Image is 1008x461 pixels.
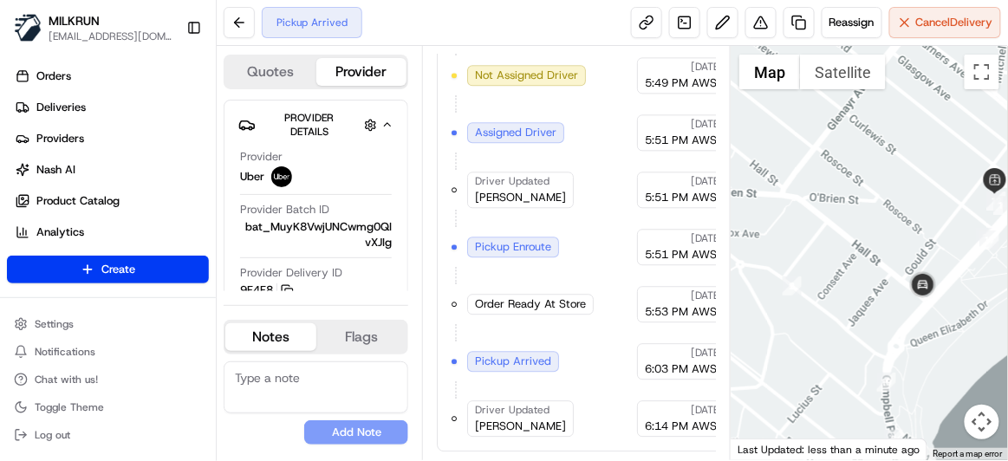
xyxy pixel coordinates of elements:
[36,131,84,146] span: Providers
[225,323,316,351] button: Notes
[36,224,84,240] span: Analytics
[916,15,993,30] span: Cancel Delivery
[475,296,586,312] span: Order Ready At Store
[691,117,723,131] span: [DATE]
[980,230,999,250] div: 17
[965,55,999,89] button: Toggle fullscreen view
[739,55,800,89] button: Show street map
[829,15,875,30] span: Reassign
[36,193,120,209] span: Product Catalog
[691,289,723,302] span: [DATE]
[35,373,98,386] span: Chat with us!
[240,265,342,281] span: Provider Delivery ID
[7,312,209,336] button: Settings
[691,346,723,360] span: [DATE]
[7,94,216,121] a: Deliveries
[240,219,392,250] span: bat_MuyK8VwjUNCwmg0QIvXJIg
[240,169,264,185] span: Uber
[691,231,723,245] span: [DATE]
[7,156,216,184] a: Nash AI
[976,228,995,247] div: 3
[783,276,802,295] div: 2
[645,75,723,91] span: 5:49 PM AWST
[475,419,566,434] span: [PERSON_NAME]
[271,166,292,187] img: uber-new-logo.jpeg
[889,7,1001,38] button: CancelDelivery
[645,247,723,263] span: 5:51 PM AWST
[691,403,723,417] span: [DATE]
[475,125,556,140] span: Assigned Driver
[645,133,723,148] span: 5:51 PM AWST
[35,317,74,331] span: Settings
[49,29,172,43] button: [EMAIL_ADDRESS][DOMAIN_NAME]
[49,12,100,29] button: MILKRUN
[475,403,550,417] span: Driver Updated
[7,7,179,49] button: MILKRUNMILKRUN[EMAIL_ADDRESS][DOMAIN_NAME]
[36,68,71,84] span: Orders
[645,190,723,205] span: 5:51 PM AWST
[645,361,723,377] span: 6:03 PM AWST
[691,60,723,74] span: [DATE]
[35,400,104,414] span: Toggle Theme
[240,282,294,298] button: 9F4F8
[475,68,578,83] span: Not Assigned Driver
[800,55,886,89] button: Show satellite imagery
[238,107,393,142] button: Provider Details
[475,354,551,369] span: Pickup Arrived
[35,345,95,359] span: Notifications
[884,430,903,449] div: 5
[7,367,209,392] button: Chat with us!
[987,192,1006,211] div: 12
[316,323,407,351] button: Flags
[691,174,723,188] span: [DATE]
[731,438,927,460] div: Last Updated: less than a minute ago
[284,111,334,139] span: Provider Details
[36,100,86,115] span: Deliveries
[240,149,283,165] span: Provider
[225,58,316,86] button: Quotes
[475,174,550,188] span: Driver Updated
[933,449,1003,458] a: Report a map error
[7,218,216,246] a: Analytics
[316,58,407,86] button: Provider
[14,14,42,42] img: MILKRUN
[7,423,209,447] button: Log out
[36,162,75,178] span: Nash AI
[645,419,723,434] span: 6:14 PM AWST
[877,373,896,392] div: 10
[7,395,209,419] button: Toggle Theme
[7,340,209,364] button: Notifications
[735,438,792,460] a: Open this area in Google Maps (opens a new window)
[475,190,566,205] span: [PERSON_NAME]
[475,239,551,255] span: Pickup Enroute
[822,7,882,38] button: Reassign
[735,438,792,460] img: Google
[645,304,723,320] span: 5:53 PM AWST
[7,125,216,153] a: Providers
[35,428,70,442] span: Log out
[7,62,216,90] a: Orders
[965,405,999,439] button: Map camera controls
[7,256,209,283] button: Create
[240,202,329,218] span: Provider Batch ID
[101,262,135,277] span: Create
[7,187,216,215] a: Product Catalog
